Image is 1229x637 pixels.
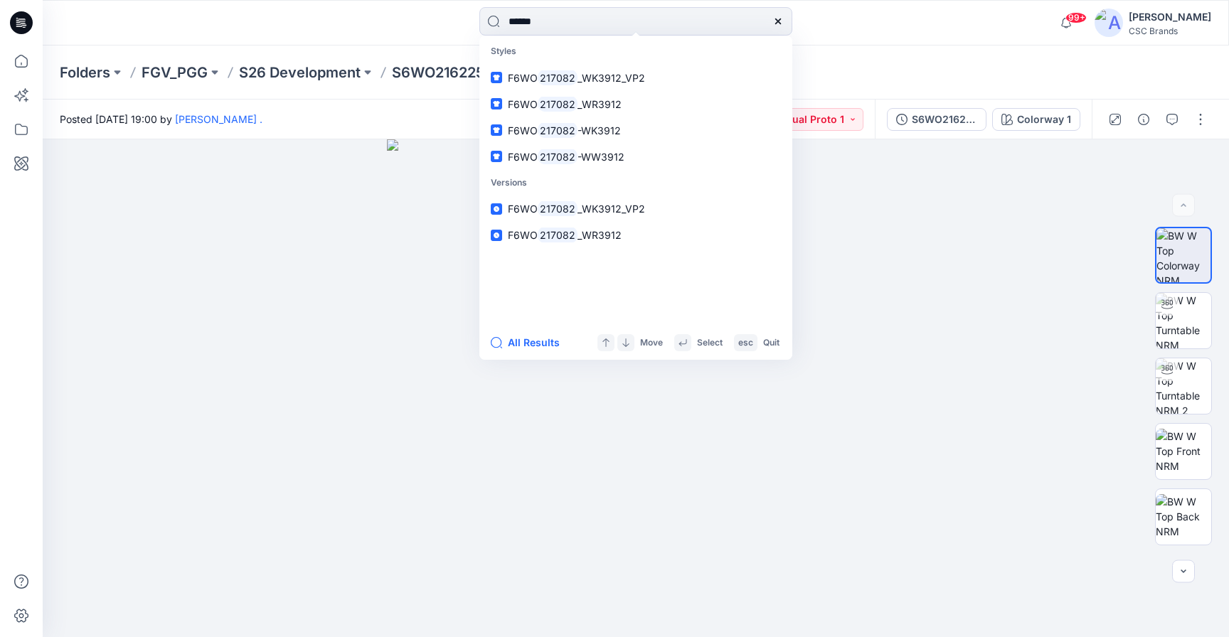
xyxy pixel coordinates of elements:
a: Folders [60,63,110,82]
a: F6WO217082_WK3912_VP2 [482,65,789,91]
mark: 217082 [538,96,578,112]
a: [PERSON_NAME] . [175,113,262,125]
img: BW W Top Colorway NRM [1156,228,1211,282]
a: F6WO217082_WR3912 [482,222,789,248]
img: BW W Top Turntable NRM 2 [1156,358,1211,414]
p: Move [640,336,663,350]
img: BW W Top Front NRM [1156,429,1211,473]
img: BW W Top Turntable NRM [1156,293,1211,348]
span: F6WO [508,124,538,136]
img: BW W Top Back NRM [1156,494,1211,539]
span: F6WO [508,98,538,110]
mark: 217082 [538,70,578,86]
a: F6WO217082-WK3912 [482,117,789,144]
span: Posted [DATE] 19:00 by [60,112,262,127]
div: S6WO216225_S26-PLSREG_VP1 [912,112,977,127]
p: Quit [763,336,780,350]
mark: 217082 [538,149,578,165]
span: _WR3912 [578,229,622,241]
mark: 217082 [538,200,578,217]
button: All Results [491,334,569,351]
span: 99+ [1065,12,1087,23]
a: F6WO217082_WK3912_VP2 [482,196,789,222]
a: F6WO217082_WR3912 [482,91,789,117]
div: CSC Brands [1129,26,1211,36]
mark: 217082 [538,122,578,139]
span: F6WO [508,151,538,163]
p: Select [697,336,723,350]
p: Styles [482,38,789,65]
div: [PERSON_NAME] [1129,9,1211,26]
span: F6WO [508,72,538,84]
p: esc [738,336,753,350]
a: F6WO217082-WW3912 [482,144,789,170]
button: Colorway 1 [992,108,1080,131]
img: eyJhbGciOiJIUzI1NiIsImtpZCI6IjAiLCJzbHQiOiJzZXMiLCJ0eXAiOiJKV1QifQ.eyJkYXRhIjp7InR5cGUiOiJzdG9yYW... [387,139,885,637]
span: F6WO [508,203,538,215]
img: avatar [1095,9,1123,37]
a: S26 Development [239,63,361,82]
div: Colorway 1 [1017,112,1071,127]
button: Details [1132,108,1155,131]
p: Versions [482,170,789,196]
mark: 217082 [538,227,578,243]
span: _WK3912_VP2 [578,203,645,215]
span: F6WO [508,229,538,241]
a: FGV_PGG [142,63,208,82]
p: S6WO216225_S26-PLSREG_VP1 [392,63,610,82]
span: _WK3912_VP2 [578,72,645,84]
span: _WR3912 [578,98,622,110]
span: -WK3912 [578,124,621,136]
button: S6WO216225_S26-PLSREG_VP1 [887,108,986,131]
span: -WW3912 [578,151,624,163]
